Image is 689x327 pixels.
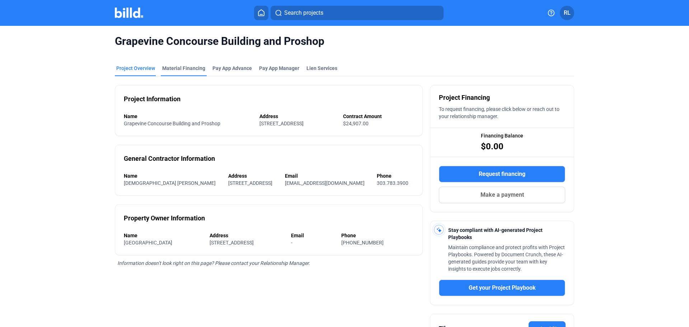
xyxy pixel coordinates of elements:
span: Financing Balance [481,132,523,139]
span: Request financing [479,170,525,178]
span: Get your Project Playbook [469,284,536,292]
div: Address [210,232,284,239]
div: Name [124,232,202,239]
button: Make a payment [439,187,565,203]
span: $24,907.00 [343,121,369,126]
span: [GEOGRAPHIC_DATA] [124,240,172,246]
span: [STREET_ADDRESS] [210,240,254,246]
span: Grapevine Concourse Building and Proshop [115,34,574,48]
div: Project Overview [116,65,155,72]
span: RL [564,9,571,17]
span: Pay App Manager [259,65,299,72]
button: Get your Project Playbook [439,280,565,296]
button: Search projects [271,6,444,20]
span: [PHONE_NUMBER] [341,240,384,246]
div: General Contractor Information [124,154,215,164]
div: Phone [377,172,414,179]
button: RL [560,6,574,20]
span: Make a payment [481,191,524,199]
div: Email [285,172,370,179]
button: Request financing [439,166,565,182]
span: Project Financing [439,93,490,103]
span: Information doesn’t look right on this page? Please contact your Relationship Manager. [117,260,310,266]
span: [DEMOGRAPHIC_DATA] [PERSON_NAME] [124,180,216,186]
div: Pay App Advance [212,65,252,72]
div: Property Owner Information [124,213,205,223]
span: Stay compliant with AI-generated Project Playbooks [448,227,543,240]
div: Email [291,232,334,239]
div: Address [228,172,278,179]
div: Address [259,113,336,120]
div: Lien Services [306,65,337,72]
span: [STREET_ADDRESS] [259,121,304,126]
span: $0.00 [481,141,503,152]
div: Name [124,113,252,120]
span: To request financing, please click below or reach out to your relationship manager. [439,106,559,119]
span: - [291,240,292,246]
div: Project Information [124,94,181,104]
img: Billd Company Logo [115,8,143,18]
div: Contract Amount [343,113,414,120]
span: Search projects [284,9,323,17]
div: Material Financing [162,65,205,72]
div: Phone [341,232,414,239]
span: Maintain compliance and protect profits with Project Playbooks. Powered by Document Crunch, these... [448,244,565,272]
span: [STREET_ADDRESS] [228,180,272,186]
div: Name [124,172,221,179]
span: 303.783.3900 [377,180,408,186]
span: [EMAIL_ADDRESS][DOMAIN_NAME] [285,180,365,186]
span: Grapevine Concourse Building and Proshop [124,121,220,126]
